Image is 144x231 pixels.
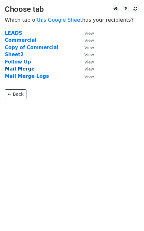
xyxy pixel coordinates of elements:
small: View [84,45,94,50]
a: View [78,30,94,36]
a: View [78,73,94,79]
iframe: Chat Widget [112,200,144,231]
a: View [78,66,94,72]
a: ← Back [5,89,26,99]
a: Commercial [5,37,36,43]
a: View [78,45,94,50]
a: Copy of Commercial [5,45,59,50]
small: View [84,60,94,64]
a: LEADS [5,30,22,36]
small: View [84,52,94,57]
a: Follow Up [5,59,31,65]
small: View [84,67,94,71]
a: View [78,52,94,57]
p: Which tab of has your recipients? [5,17,139,23]
a: this Google Sheet [37,17,82,23]
small: View [84,38,94,43]
a: View [78,59,94,65]
h3: Choose tab [5,5,139,14]
a: Mail Merge Logs [5,73,49,79]
a: Mail Merge [5,66,35,72]
a: View [78,37,94,43]
small: View [84,31,94,36]
small: View [84,74,94,79]
a: Sheet2 [5,52,24,57]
